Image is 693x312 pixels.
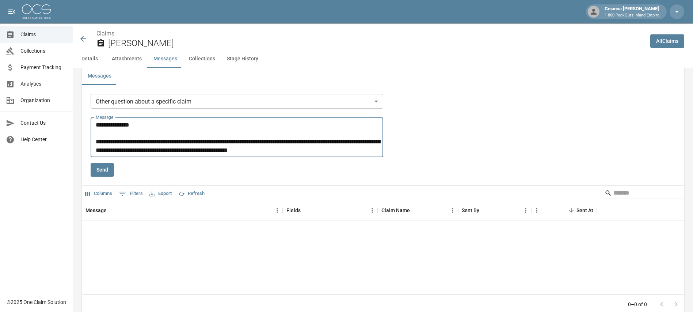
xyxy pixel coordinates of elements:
[531,205,542,216] button: Menu
[283,200,378,221] div: Fields
[4,4,19,19] button: open drawer
[106,50,148,68] button: Attachments
[381,200,410,221] div: Claim Name
[20,47,67,55] span: Collections
[566,205,576,215] button: Sort
[91,94,383,109] div: Other question about a specific claim
[91,163,114,177] button: Send
[183,50,221,68] button: Collections
[221,50,264,68] button: Stage History
[479,205,490,215] button: Sort
[73,50,106,68] button: Details
[628,301,647,308] p: 0–0 of 0
[462,200,479,221] div: Sent By
[108,38,644,49] h2: [PERSON_NAME]
[447,205,458,216] button: Menu
[22,4,51,19] img: ocs-logo-white-transparent.png
[531,200,597,221] div: Sent At
[20,97,67,104] span: Organization
[605,12,659,19] p: 1-800 PackOuts Inland Empire
[82,67,684,85] div: related-list tabs
[117,188,145,200] button: Show filters
[82,67,117,85] button: Messages
[96,114,113,120] label: Message
[378,200,458,221] div: Claim Name
[272,205,283,216] button: Menu
[367,205,378,216] button: Menu
[83,188,114,199] button: Select columns
[410,205,420,215] button: Sort
[458,200,531,221] div: Sent By
[286,200,301,221] div: Fields
[148,188,174,199] button: Export
[7,298,66,306] div: © 2025 One Claim Solution
[301,205,311,215] button: Sort
[520,205,531,216] button: Menu
[82,200,283,221] div: Message
[20,136,67,143] span: Help Center
[107,205,117,215] button: Sort
[20,31,67,38] span: Claims
[20,64,67,71] span: Payment Tracking
[20,80,67,88] span: Analytics
[602,5,662,18] div: Geianna [PERSON_NAME]
[85,200,107,221] div: Message
[96,29,644,38] nav: breadcrumb
[576,200,593,221] div: Sent At
[650,34,684,48] a: AllClaims
[73,50,693,68] div: anchor tabs
[148,50,183,68] button: Messages
[20,119,67,127] span: Contact Us
[96,30,114,37] a: Claims
[176,188,206,199] button: Refresh
[605,187,683,200] div: Search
